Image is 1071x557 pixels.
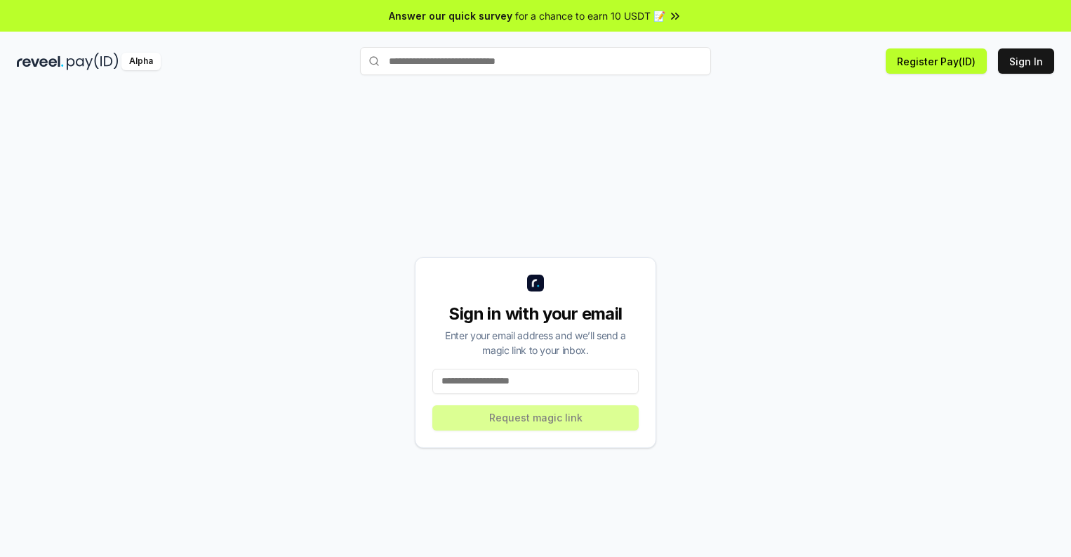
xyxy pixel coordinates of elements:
div: Enter your email address and we’ll send a magic link to your inbox. [432,328,639,358]
button: Register Pay(ID) [886,48,987,74]
img: pay_id [67,53,119,70]
img: logo_small [527,275,544,291]
span: Answer our quick survey [389,8,512,23]
div: Alpha [121,53,161,70]
div: Sign in with your email [432,303,639,325]
img: reveel_dark [17,53,64,70]
button: Sign In [998,48,1054,74]
span: for a chance to earn 10 USDT 📝 [515,8,665,23]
